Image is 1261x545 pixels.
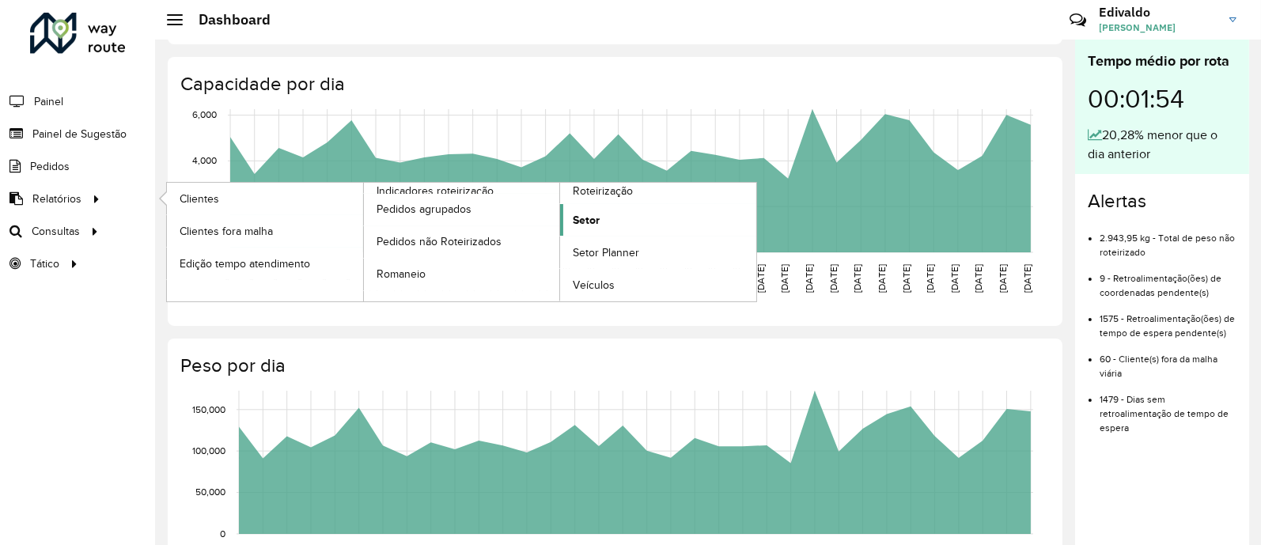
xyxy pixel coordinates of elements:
span: Relatórios [32,191,81,207]
div: 20,28% menor que o dia anterior [1088,126,1236,164]
text: [DATE] [828,264,839,293]
li: 1575 - Retroalimentação(ões) de tempo de espera pendente(s) [1100,300,1236,340]
li: 1479 - Dias sem retroalimentação de tempo de espera [1100,380,1236,435]
text: 6,000 [192,110,217,120]
text: [DATE] [949,264,960,293]
text: 150,000 [192,404,225,414]
h4: Alertas [1088,190,1236,213]
span: Edição tempo atendimento [180,255,310,272]
span: Romaneio [377,266,426,282]
text: [DATE] [804,264,814,293]
span: Pedidos [30,158,70,175]
span: Painel de Sugestão [32,126,127,142]
span: Painel [34,93,63,110]
a: Setor [560,204,756,236]
span: Setor [573,212,600,229]
text: [DATE] [925,264,935,293]
a: Edição tempo atendimento [167,248,363,279]
text: 50,000 [195,487,225,498]
li: 9 - Retroalimentação(ões) de coordenadas pendente(s) [1100,259,1236,300]
a: Clientes [167,183,363,214]
a: Veículos [560,269,756,301]
a: Setor Planner [560,237,756,268]
h4: Peso por dia [180,354,1047,377]
span: Pedidos agrupados [377,201,471,218]
span: Tático [30,255,59,272]
span: Setor Planner [573,244,639,261]
a: Indicadores roteirização [167,183,560,301]
a: Pedidos agrupados [364,194,560,225]
span: Pedidos não Roteirizados [377,233,502,250]
text: [DATE] [755,264,766,293]
span: [PERSON_NAME] [1099,21,1217,35]
span: Indicadores roteirização [377,183,494,199]
div: 00:01:54 [1088,72,1236,126]
a: Clientes fora malha [167,215,363,247]
a: Roteirização [364,183,757,301]
text: [DATE] [901,264,911,293]
span: Veículos [573,277,615,293]
h2: Dashboard [183,11,271,28]
span: Clientes [180,191,219,207]
text: [DATE] [877,264,887,293]
a: Contato Rápido [1061,3,1095,37]
text: 0 [220,528,225,539]
text: [DATE] [974,264,984,293]
h3: Edivaldo [1099,5,1217,20]
text: [DATE] [998,264,1008,293]
li: 2.943,95 kg - Total de peso não roteirizado [1100,219,1236,259]
text: [DATE] [1022,264,1032,293]
span: Consultas [32,223,80,240]
h4: Capacidade por dia [180,73,1047,96]
div: Tempo médio por rota [1088,51,1236,72]
a: Pedidos não Roteirizados [364,226,560,258]
span: Clientes fora malha [180,223,273,240]
span: Roteirização [573,183,633,199]
a: Romaneio [364,259,560,290]
text: 4,000 [192,156,217,166]
text: 100,000 [192,445,225,456]
li: 60 - Cliente(s) fora da malha viária [1100,340,1236,380]
text: [DATE] [852,264,862,293]
text: [DATE] [779,264,790,293]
